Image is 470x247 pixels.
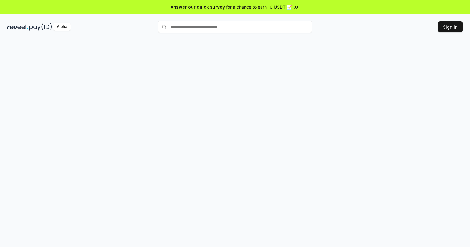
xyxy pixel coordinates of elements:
img: reveel_dark [7,23,28,31]
button: Sign In [438,21,463,32]
span: Answer our quick survey [171,4,225,10]
span: for a chance to earn 10 USDT 📝 [226,4,292,10]
img: pay_id [29,23,52,31]
div: Alpha [53,23,71,31]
